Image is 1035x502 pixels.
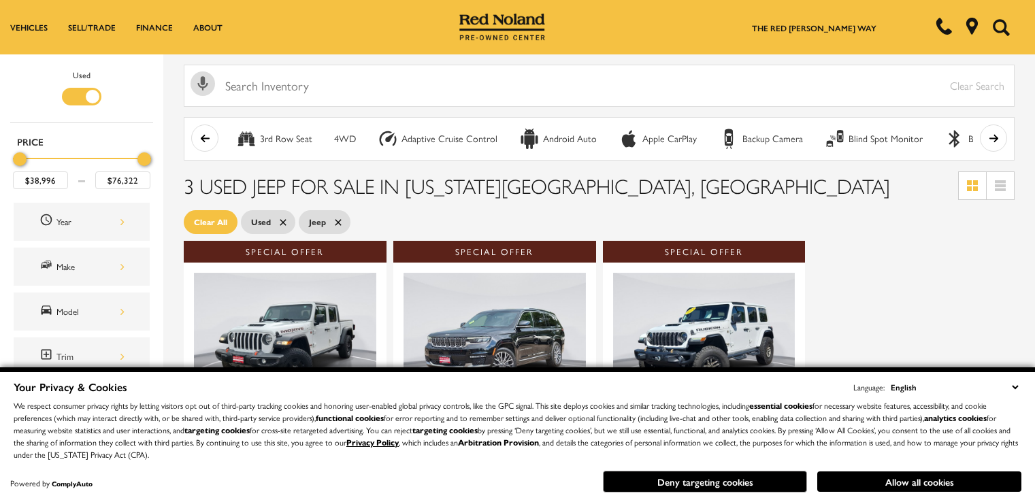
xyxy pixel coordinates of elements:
button: Open the search field [987,1,1015,54]
div: 3rd Row Seat [236,129,257,149]
a: Red Noland Pre-Owned [459,18,545,32]
h5: Price [17,135,146,148]
input: Minimum [13,171,68,189]
input: Maximum [95,171,150,189]
div: Trim [56,349,125,364]
button: Deny targeting cookies [603,471,807,492]
button: Allow all cookies [817,471,1021,492]
img: 2021 Jeep Grand Cherokee L Summit [404,273,586,409]
div: Model [56,304,125,319]
div: Apple CarPlay [642,133,697,145]
div: TrimTrim [14,337,150,375]
button: 3rd Row Seat3rd Row Seat [229,124,320,153]
label: Used [73,68,91,82]
select: Language Select [887,380,1021,395]
div: Year [56,214,125,229]
div: Special Offer [393,241,596,263]
span: Used [251,214,271,231]
img: 2021 Jeep Gladiator Mojave [194,273,376,409]
button: BluetoothBluetooth [937,124,1015,153]
span: Year [39,213,56,231]
div: Minimum Price [13,152,27,166]
div: 3rd Row Seat [260,133,312,145]
div: YearYear [14,203,150,241]
div: Backup Camera [719,129,739,149]
div: Android Auto [543,133,597,145]
div: Maximum Price [137,152,151,166]
div: MakeMake [14,248,150,286]
div: Special Offer [184,241,387,263]
div: Filter by Vehicle Type [10,68,153,122]
button: Android AutoAndroid Auto [512,124,604,153]
button: Apple CarPlayApple CarPlay [611,124,704,153]
p: We respect consumer privacy rights by letting visitors opt out of third-party tracking cookies an... [14,399,1021,461]
div: Adaptive Cruise Control [401,133,497,145]
span: Make [39,258,56,275]
img: 2024 Jeep Wrangler Rubicon 392 [613,273,795,409]
button: Blind Spot MonitorBlind Spot Monitor [817,124,930,153]
span: Clear All [194,214,227,231]
button: Adaptive Cruise ControlAdaptive Cruise Control [370,124,505,153]
button: scroll left [191,124,218,152]
div: Bluetooth [944,129,965,149]
button: scroll right [980,124,1007,152]
div: Blind Spot Monitor [825,129,845,149]
a: ComplyAuto [52,479,93,488]
div: Special Offer [603,241,806,263]
div: Apple CarPlay [619,129,639,149]
div: Blind Spot Monitor [849,133,923,145]
div: Make [56,259,125,274]
input: Search Inventory [184,65,1015,107]
div: 4WD [334,133,356,145]
span: Trim [39,348,56,365]
a: Privacy Policy [346,436,399,448]
div: Android Auto [519,129,540,149]
button: Backup CameraBackup Camera [711,124,810,153]
span: Model [39,303,56,320]
span: 3 Used Jeep for Sale in [US_STATE][GEOGRAPHIC_DATA], [GEOGRAPHIC_DATA] [184,171,890,200]
div: Backup Camera [742,133,803,145]
strong: essential cookies [749,399,812,412]
strong: functional cookies [316,412,384,424]
div: Price [13,148,150,189]
span: Your Privacy & Cookies [14,379,127,395]
div: Language: [853,383,885,391]
a: The Red [PERSON_NAME] Way [752,22,876,34]
strong: targeting cookies [184,424,250,436]
div: ModelModel [14,292,150,331]
div: Powered by [10,479,93,488]
svg: Click to toggle on voice search [191,71,215,96]
div: Adaptive Cruise Control [378,129,398,149]
strong: targeting cookies [412,424,478,436]
button: 4WD [327,124,363,153]
strong: analytics cookies [924,412,987,424]
span: Jeep [309,214,326,231]
div: Bluetooth [968,133,1008,145]
img: Red Noland Pre-Owned [459,14,545,41]
strong: Arbitration Provision [458,436,539,448]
